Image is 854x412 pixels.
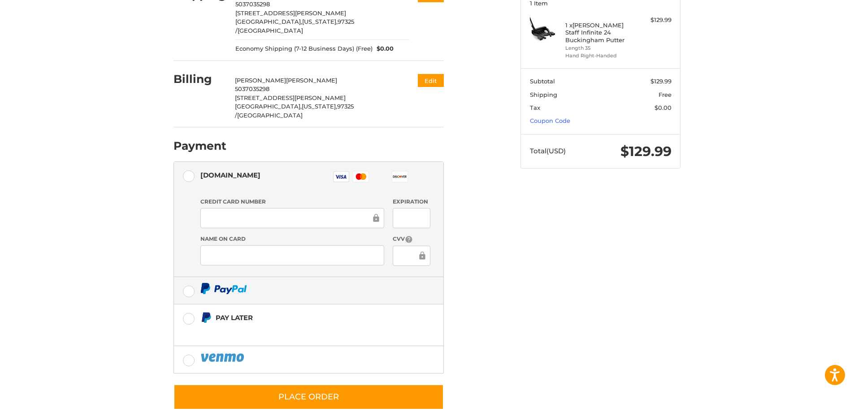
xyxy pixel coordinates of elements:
span: [GEOGRAPHIC_DATA] [238,27,303,34]
span: Total (USD) [530,147,566,155]
span: Free [659,91,672,98]
span: [GEOGRAPHIC_DATA], [235,103,302,110]
li: Hand Right-Handed [565,52,634,60]
span: Shipping [530,91,557,98]
h4: 1 x [PERSON_NAME] Staff Infinite 24 Buckingham Putter [565,22,634,43]
span: 5037035298 [235,85,269,92]
span: Tax [530,104,540,111]
span: 97325 / [235,103,354,119]
span: Economy Shipping (7-12 Business Days) (Free) [235,44,373,53]
span: [US_STATE], [302,103,337,110]
span: $0.00 [655,104,672,111]
h2: Payment [173,139,226,153]
span: [PERSON_NAME] [286,77,337,84]
span: $129.99 [650,78,672,85]
a: Coupon Code [530,117,570,124]
span: $129.99 [620,143,672,160]
li: Length 35 [565,44,634,52]
button: Place Order [173,384,444,410]
img: PayPal icon [200,352,246,363]
label: CVV [393,235,430,243]
label: Expiration [393,198,430,206]
span: [PERSON_NAME] [235,77,286,84]
div: Pay Later [216,310,387,325]
span: $0.00 [373,44,394,53]
img: PayPal icon [200,283,247,294]
span: [GEOGRAPHIC_DATA] [237,112,303,119]
div: $129.99 [636,16,672,25]
span: [STREET_ADDRESS][PERSON_NAME] [235,9,346,17]
span: [GEOGRAPHIC_DATA], [235,18,302,25]
h2: Billing [173,72,226,86]
button: Edit [418,74,444,87]
img: Pay Later icon [200,312,212,323]
label: Name on Card [200,235,384,243]
label: Credit Card Number [200,198,384,206]
span: [STREET_ADDRESS][PERSON_NAME] [235,94,346,101]
iframe: PayPal Message 1 [200,327,388,335]
div: [DOMAIN_NAME] [200,168,260,182]
span: [US_STATE], [302,18,338,25]
span: Subtotal [530,78,555,85]
span: 5037035298 [235,0,270,8]
span: 97325 / [235,18,354,34]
